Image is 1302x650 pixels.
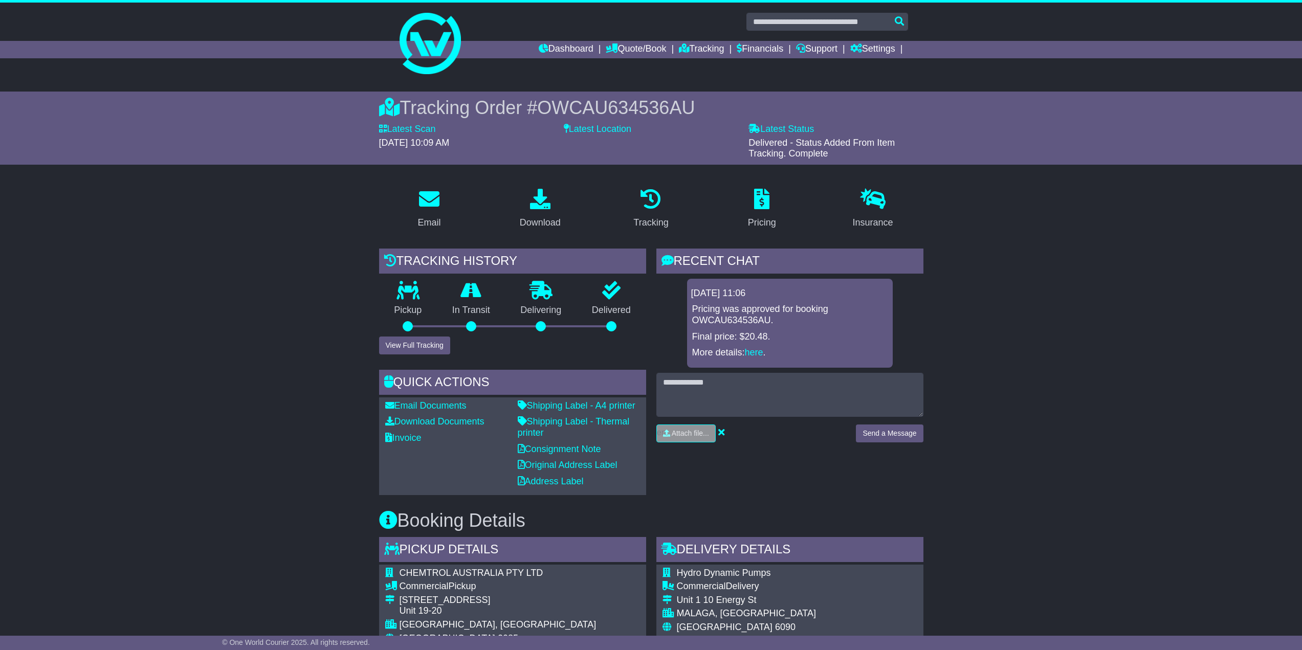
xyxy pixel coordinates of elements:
a: Download Documents [385,416,484,427]
div: MALAGA, [GEOGRAPHIC_DATA] [677,608,833,619]
div: Unit 1 10 Energy St [677,595,833,606]
a: Insurance [846,185,900,233]
a: Support [796,41,837,58]
span: CHEMTROL AUSTRALIA PTY LTD [400,568,543,578]
div: Delivery Details [656,537,923,565]
span: Delivered - Status Added From Item Tracking. Complete [748,138,895,159]
a: Address Label [518,476,584,486]
span: [GEOGRAPHIC_DATA] [677,622,773,632]
span: Hydro Dynamic Pumps [677,568,771,578]
a: Consignment Note [518,444,601,454]
p: Final price: $20.48. [692,331,888,343]
span: Commercial [400,581,449,591]
div: Pricing [748,216,776,230]
span: 6090 [775,622,796,632]
a: Invoice [385,433,422,443]
a: Email Documents [385,400,467,411]
a: Tracking [679,41,724,58]
p: Pickup [379,305,437,316]
div: Pickup [400,581,597,592]
label: Latest Scan [379,124,436,135]
span: OWCAU634536AU [537,97,695,118]
div: [DATE] 11:06 [691,288,889,299]
p: Pricing was approved for booking OWCAU634536AU. [692,304,888,326]
div: [STREET_ADDRESS] [400,595,597,606]
a: Shipping Label - Thermal printer [518,416,630,438]
div: Quick Actions [379,370,646,397]
button: Send a Message [856,424,923,442]
a: Dashboard [539,41,593,58]
h3: Booking Details [379,510,923,531]
label: Latest Location [564,124,631,135]
div: Insurance [853,216,893,230]
span: 2085 [498,633,518,643]
p: Delivering [505,305,577,316]
a: Settings [850,41,895,58]
div: Unit 19-20 [400,606,597,617]
div: RECENT CHAT [656,249,923,276]
div: Tracking Order # [379,97,923,119]
p: In Transit [437,305,505,316]
span: Commercial [677,581,726,591]
a: Financials [737,41,783,58]
a: Original Address Label [518,460,617,470]
div: Delivery [677,581,833,592]
a: Download [513,185,567,233]
div: Email [417,216,440,230]
label: Latest Status [748,124,814,135]
a: Email [411,185,447,233]
div: Pickup Details [379,537,646,565]
a: Pricing [741,185,783,233]
a: here [745,347,763,357]
div: [GEOGRAPHIC_DATA], [GEOGRAPHIC_DATA] [400,619,597,631]
span: © One World Courier 2025. All rights reserved. [222,638,370,646]
p: Delivered [577,305,646,316]
a: Quote/Book [606,41,666,58]
a: Shipping Label - A4 printer [518,400,635,411]
div: Download [520,216,561,230]
a: Tracking [627,185,675,233]
span: [GEOGRAPHIC_DATA] [400,633,495,643]
div: Tracking [633,216,668,230]
div: Tracking history [379,249,646,276]
button: View Full Tracking [379,337,450,354]
span: [DATE] 10:09 AM [379,138,450,148]
p: More details: . [692,347,888,358]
